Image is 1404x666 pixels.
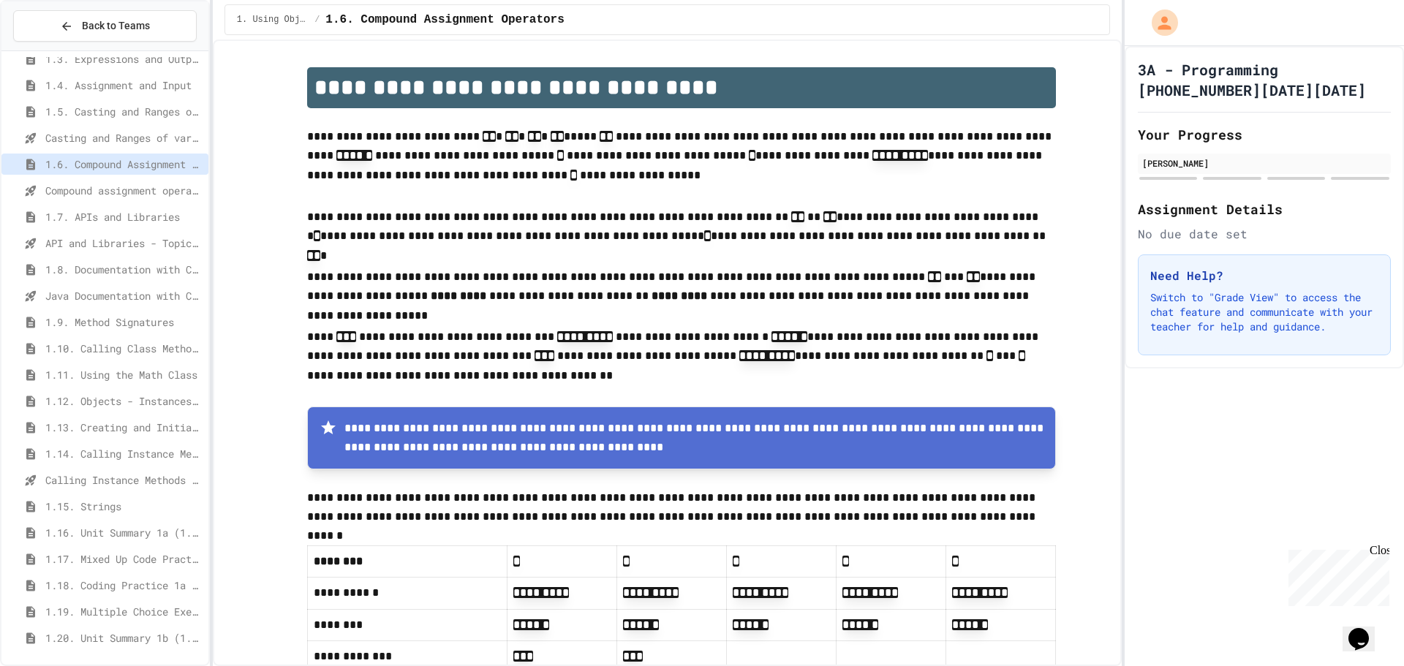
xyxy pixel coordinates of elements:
[45,578,203,593] span: 1.18. Coding Practice 1a (1.1-1.6)
[45,314,203,330] span: 1.9. Method Signatures
[45,183,203,198] span: Compound assignment operators - Quiz
[45,499,203,514] span: 1.15. Strings
[1150,290,1378,334] p: Switch to "Grade View" to access the chat feature and communicate with your teacher for help and ...
[45,604,203,619] span: 1.19. Multiple Choice Exercises for Unit 1a (1.1-1.6)
[45,367,203,382] span: 1.11. Using the Math Class
[45,472,203,488] span: Calling Instance Methods - Topic 1.14
[45,262,203,277] span: 1.8. Documentation with Comments and Preconditions
[45,341,203,356] span: 1.10. Calling Class Methods
[237,14,309,26] span: 1. Using Objects and Methods
[1138,124,1391,145] h2: Your Progress
[13,10,197,42] button: Back to Teams
[82,18,150,34] span: Back to Teams
[45,446,203,461] span: 1.14. Calling Instance Methods
[45,235,203,251] span: API and Libraries - Topic 1.7
[1142,156,1386,170] div: [PERSON_NAME]
[45,130,203,145] span: Casting and Ranges of variables - Quiz
[45,393,203,409] span: 1.12. Objects - Instances of Classes
[45,420,203,435] span: 1.13. Creating and Initializing Objects: Constructors
[1136,6,1182,39] div: My Account
[45,288,203,303] span: Java Documentation with Comments - Topic 1.8
[1138,59,1391,100] h1: 3A - Programming [PHONE_NUMBER][DATE][DATE]
[45,156,203,172] span: 1.6. Compound Assignment Operators
[325,11,564,29] span: 1.6. Compound Assignment Operators
[45,209,203,224] span: 1.7. APIs and Libraries
[1343,608,1389,651] iframe: chat widget
[45,630,203,646] span: 1.20. Unit Summary 1b (1.7-1.15)
[45,551,203,567] span: 1.17. Mixed Up Code Practice 1.1-1.6
[1138,199,1391,219] h2: Assignment Details
[1150,267,1378,284] h3: Need Help?
[45,51,203,67] span: 1.3. Expressions and Output [New]
[314,14,320,26] span: /
[6,6,101,93] div: Chat with us now!Close
[1138,225,1391,243] div: No due date set
[45,525,203,540] span: 1.16. Unit Summary 1a (1.1-1.6)
[45,104,203,119] span: 1.5. Casting and Ranges of Values
[45,77,203,93] span: 1.4. Assignment and Input
[1283,544,1389,606] iframe: chat widget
